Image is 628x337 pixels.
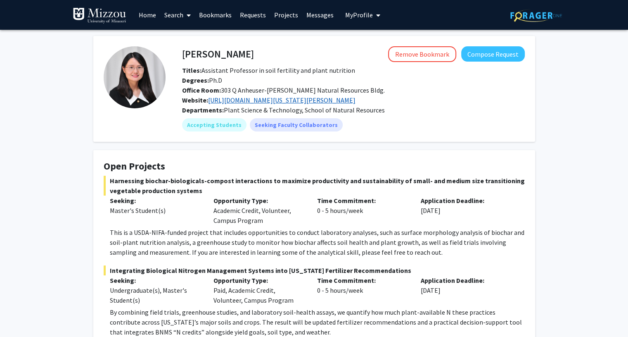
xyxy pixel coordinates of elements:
b: Departments: [182,106,224,114]
a: Home [135,0,160,29]
p: Seeking: [110,196,201,206]
span: Harnessing biochar-biologicals-compost interactions to maximize productivity and sustainability o... [104,176,525,196]
p: Seeking: [110,275,201,285]
img: Profile Picture [104,46,166,108]
p: Application Deadline: [421,196,512,206]
button: Compose Request to Xiaoping Xin [461,46,525,62]
h4: [PERSON_NAME] [182,46,254,62]
span: Integrating Biological Nitrogen Management Systems into [US_STATE] Fertilizer Recommendations [104,265,525,275]
div: [DATE] [415,196,518,225]
a: Search [160,0,195,29]
b: Degrees: [182,76,209,84]
img: University of Missouri Logo [73,7,126,24]
mat-chip: Seeking Faculty Collaborators [250,118,343,131]
span: Plant Science & Technology, School of Natural Resources [224,106,385,114]
b: Titles: [182,66,201,74]
a: Messages [302,0,338,29]
p: Opportunity Type: [213,275,305,285]
a: Requests [236,0,270,29]
p: Opportunity Type: [213,196,305,206]
div: 0 - 5 hours/week [311,275,415,305]
a: Opens in a new tab [208,96,355,104]
div: [DATE] [415,275,518,305]
span: My Profile [345,11,373,19]
span: Ph.D [182,76,222,84]
p: Time Commitment: [317,275,408,285]
div: Undergraduate(s), Master's Student(s) [110,285,201,305]
div: Master's Student(s) [110,206,201,215]
p: Application Deadline: [421,275,512,285]
div: Paid, Academic Credit, Volunteer, Campus Program [207,275,311,305]
iframe: Chat [6,300,35,331]
p: Time Commitment: [317,196,408,206]
mat-chip: Accepting Students [182,118,246,131]
b: Website: [182,96,208,104]
p: By combining field trials, greenhouse studies, and laboratory soil-health assays, we quantify how... [110,307,525,337]
img: ForagerOne Logo [510,9,562,22]
p: This is a USDA-NIFA-funded project that includes opportunities to conduct laboratory analyses, su... [110,227,525,257]
span: 303 Q Anheuser-[PERSON_NAME] Natural Resources Bldg. [182,86,385,94]
button: Remove Bookmark [388,46,456,62]
h4: Open Projects [104,160,525,172]
span: Assistant Professor in soil fertility and plant nutrition [182,66,355,74]
div: 0 - 5 hours/week [311,196,415,225]
b: Office Room: [182,86,221,94]
a: Bookmarks [195,0,236,29]
div: Academic Credit, Volunteer, Campus Program [207,196,311,225]
a: Projects [270,0,302,29]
